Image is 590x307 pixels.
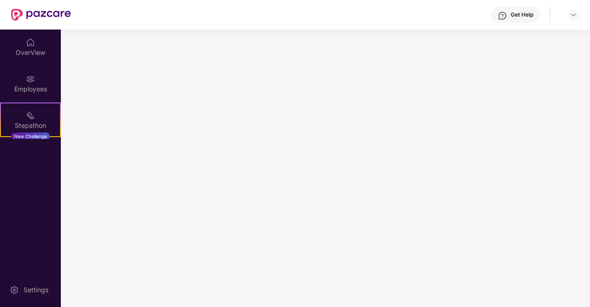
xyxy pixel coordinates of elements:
[11,9,71,21] img: New Pazcare Logo
[26,74,35,84] img: svg+xml;base64,PHN2ZyBpZD0iRW1wbG95ZWVzIiB4bWxucz0iaHR0cDovL3d3dy53My5vcmcvMjAwMC9zdmciIHdpZHRoPS...
[26,38,35,47] img: svg+xml;base64,PHN2ZyBpZD0iSG9tZSIgeG1sbnM9Imh0dHA6Ly93d3cudzMub3JnLzIwMDAvc3ZnIiB3aWR0aD0iMjAiIG...
[10,285,19,295] img: svg+xml;base64,PHN2ZyBpZD0iU2V0dGluZy0yMHgyMCIgeG1sbnM9Imh0dHA6Ly93d3cudzMub3JnLzIwMDAvc3ZnIiB3aW...
[11,132,50,140] div: New Challenge
[511,11,533,18] div: Get Help
[21,285,51,295] div: Settings
[570,11,577,18] img: svg+xml;base64,PHN2ZyBpZD0iRHJvcGRvd24tMzJ4MzIiIHhtbG5zPSJodHRwOi8vd3d3LnczLm9yZy8yMDAwL3N2ZyIgd2...
[498,11,507,20] img: svg+xml;base64,PHN2ZyBpZD0iSGVscC0zMngzMiIgeG1sbnM9Imh0dHA6Ly93d3cudzMub3JnLzIwMDAvc3ZnIiB3aWR0aD...
[1,121,60,130] div: Stepathon
[26,111,35,120] img: svg+xml;base64,PHN2ZyB4bWxucz0iaHR0cDovL3d3dy53My5vcmcvMjAwMC9zdmciIHdpZHRoPSIyMSIgaGVpZ2h0PSIyMC...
